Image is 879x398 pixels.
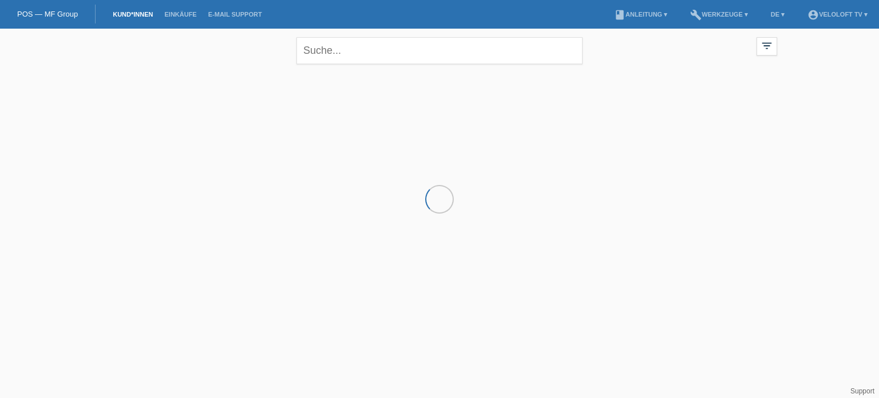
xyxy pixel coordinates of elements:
a: POS — MF Group [17,10,78,18]
input: Suche... [296,37,583,64]
a: Kund*innen [107,11,159,18]
a: bookAnleitung ▾ [608,11,673,18]
a: E-Mail Support [203,11,268,18]
i: account_circle [807,9,819,21]
i: filter_list [761,40,773,52]
a: account_circleVeloLoft TV ▾ [802,11,873,18]
i: book [614,9,625,21]
i: build [690,9,702,21]
a: buildWerkzeuge ▾ [684,11,754,18]
a: Einkäufe [159,11,202,18]
a: DE ▾ [765,11,790,18]
a: Support [850,387,874,395]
